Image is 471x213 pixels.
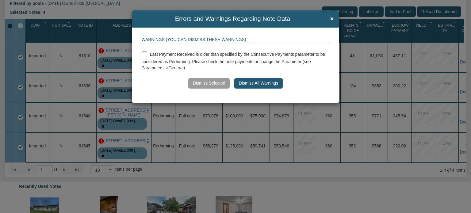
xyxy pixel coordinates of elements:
button: Dismiss Selected [188,78,230,89]
span: Last Payment Received is older than specified by the Consecutive Payments parameter to be conside... [142,52,325,70]
button: Dismiss All Warnings [234,78,282,89]
span: Errors and Warnings Regarding Note Data [137,16,328,22]
div: Warnings (You can dismiss these warnings) [142,37,330,43]
span: × [330,16,334,22]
